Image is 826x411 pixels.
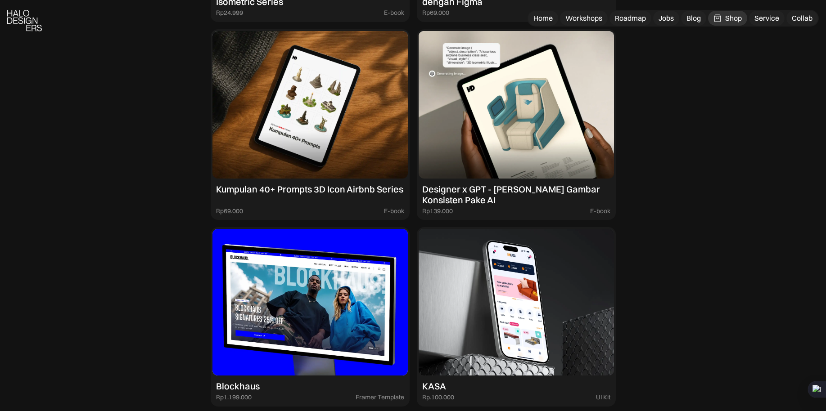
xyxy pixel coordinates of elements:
[609,11,651,26] a: Roadmap
[590,9,610,17] div: E-book
[422,9,449,17] div: Rp69.000
[653,11,679,26] a: Jobs
[590,207,610,215] div: E-book
[417,227,616,406] a: KASARp.100.000UI Kit
[659,13,674,23] div: Jobs
[384,9,404,17] div: E-book
[754,13,779,23] div: Service
[216,393,252,401] div: Rp1.199.000
[384,207,404,215] div: E-book
[725,13,742,23] div: Shop
[615,13,646,23] div: Roadmap
[596,393,610,401] div: UI Kit
[417,29,616,220] a: Designer x GPT - [PERSON_NAME] Gambar Konsisten Pake AIRp139.000E-book
[792,13,812,23] div: Collab
[533,13,553,23] div: Home
[216,9,243,17] div: Rp24.999
[216,207,243,215] div: Rp69.000
[708,11,747,26] a: Shop
[422,184,610,205] div: Designer x GPT - [PERSON_NAME] Gambar Konsisten Pake AI
[686,13,701,23] div: Blog
[422,207,453,215] div: Rp139.000
[211,29,410,220] a: Kumpulan 40+ Prompts 3D Icon Airbnb SeriesRp69.000E-book
[565,13,602,23] div: Workshops
[356,393,404,401] div: Framer Template
[211,227,410,406] a: BlockhausRp1.199.000Framer Template
[749,11,785,26] a: Service
[422,381,446,392] div: KASA
[528,11,558,26] a: Home
[422,393,454,401] div: Rp.100.000
[560,11,608,26] a: Workshops
[216,184,403,195] div: Kumpulan 40+ Prompts 3D Icon Airbnb Series
[786,11,818,26] a: Collab
[681,11,706,26] a: Blog
[216,381,260,392] div: Blockhaus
